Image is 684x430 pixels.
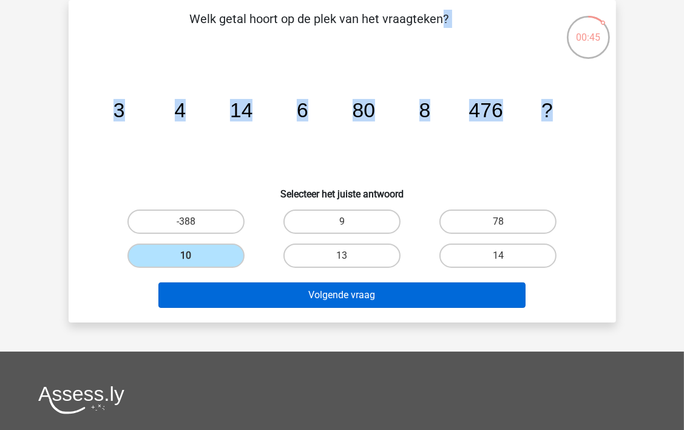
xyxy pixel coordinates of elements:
tspan: 4 [174,99,186,121]
label: -388 [127,210,245,234]
h6: Selecteer het juiste antwoord [88,179,597,200]
tspan: 8 [419,99,430,121]
label: 13 [283,244,401,268]
img: Assessly logo [38,386,124,414]
tspan: 3 [113,99,124,121]
tspan: 6 [297,99,308,121]
label: 9 [283,210,401,234]
label: 78 [439,210,557,234]
label: 10 [127,244,245,268]
tspan: 80 [352,99,374,121]
tspan: 14 [230,99,252,121]
tspan: 476 [469,99,503,121]
div: 00:45 [566,15,611,45]
label: 14 [439,244,557,268]
p: Welk getal hoort op de plek van het vraagteken? [88,10,551,46]
tspan: ? [541,99,553,121]
button: Volgende vraag [158,282,526,308]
